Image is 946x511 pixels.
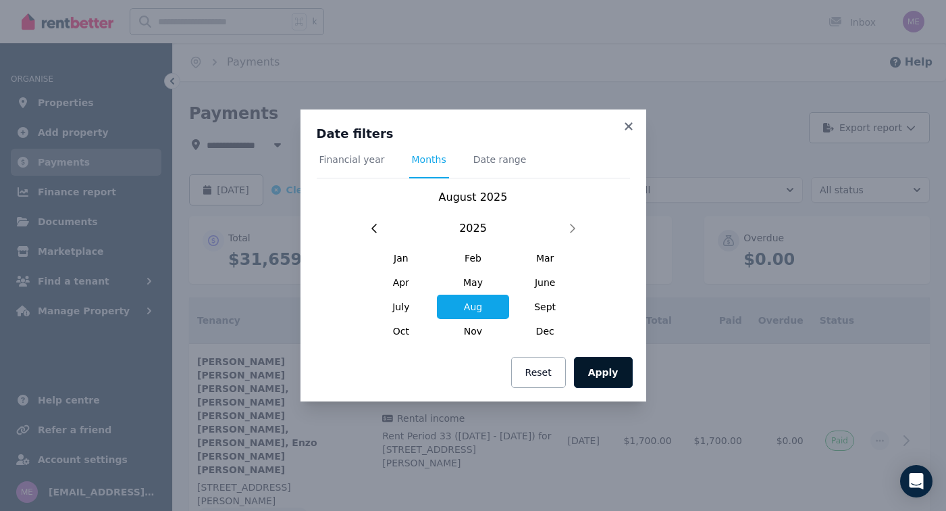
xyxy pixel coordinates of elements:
nav: Tabs [317,153,630,178]
span: Financial year [319,153,385,166]
span: Months [412,153,446,166]
span: Date range [473,153,527,166]
span: Sept [509,295,581,319]
div: Open Intercom Messenger [900,465,932,497]
span: June [509,270,581,295]
span: May [437,270,509,295]
span: 2025 [459,220,487,237]
span: Oct [365,319,438,343]
span: Aug [437,295,509,319]
h3: Date filters [317,126,630,142]
span: Mar [509,246,581,270]
button: Apply [574,357,633,388]
button: Reset [511,357,566,388]
span: Jan [365,246,438,270]
span: Feb [437,246,509,270]
span: August 2025 [439,191,508,203]
span: Apr [365,270,438,295]
span: Nov [437,319,509,343]
span: July [365,295,438,319]
span: Dec [509,319,581,343]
